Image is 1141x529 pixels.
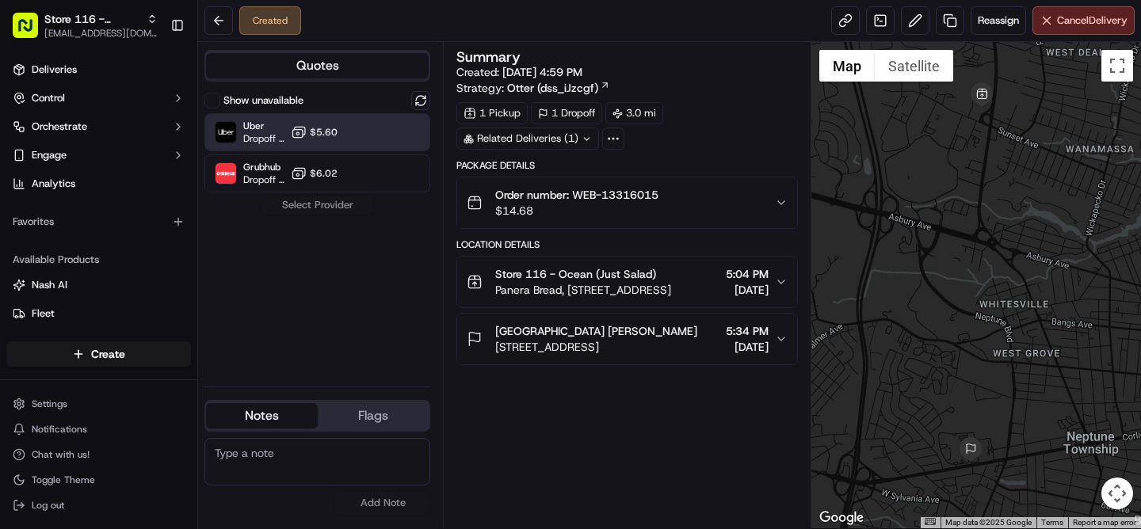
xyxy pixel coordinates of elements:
[310,126,338,139] span: $5.60
[6,57,191,82] a: Deliveries
[206,53,429,78] button: Quotes
[726,282,769,298] span: [DATE]
[32,306,55,321] span: Fleet
[158,268,192,280] span: Pylon
[243,161,284,173] span: Grubhub
[1101,478,1133,509] button: Map camera controls
[32,91,65,105] span: Control
[54,167,200,180] div: We're available if you need us!
[495,282,671,298] span: Panera Bread, [STREET_ADDRESS]
[815,508,868,528] a: Open this area in Google Maps (opens a new window)
[507,80,598,96] span: Otter (dss_iJzcgf)
[457,177,796,228] button: Order number: WEB-13316015$14.68
[6,443,191,466] button: Chat with us!
[495,187,658,203] span: Order number: WEB-13316015
[815,508,868,528] img: Google
[457,314,796,364] button: [GEOGRAPHIC_DATA] [PERSON_NAME][STREET_ADDRESS]5:34 PM[DATE]
[13,278,185,292] a: Nash AI
[507,80,610,96] a: Otter (dss_iJzcgf)
[32,177,75,191] span: Analytics
[32,499,64,512] span: Log out
[502,65,582,79] span: [DATE] 4:59 PM
[243,120,284,132] span: Uber
[6,171,191,196] a: Analytics
[32,63,77,77] span: Deliveries
[6,418,191,440] button: Notifications
[32,398,67,410] span: Settings
[44,27,158,40] button: [EMAIL_ADDRESS][DOMAIN_NAME]
[6,247,191,272] div: Available Products
[495,323,697,339] span: [GEOGRAPHIC_DATA] [PERSON_NAME]
[456,238,797,251] div: Location Details
[243,132,284,145] span: Dropoff ETA 33 minutes
[223,93,303,108] label: Show unavailable
[91,346,125,362] span: Create
[819,50,875,82] button: Show street map
[1057,13,1128,28] span: Cancel Delivery
[971,6,1026,35] button: Reassign
[16,63,288,89] p: Welcome 👋
[978,13,1019,28] span: Reassign
[456,50,521,64] h3: Summary
[13,306,185,321] a: Fleet
[318,403,429,428] button: Flags
[32,423,87,436] span: Notifications
[243,173,284,186] span: Dropoff ETA 27 minutes
[6,143,191,168] button: Engage
[456,64,582,80] span: Created:
[456,159,797,172] div: Package Details
[216,163,236,184] img: Grubhub
[134,231,147,244] div: 💻
[6,494,191,516] button: Log out
[6,114,191,139] button: Orchestrate
[16,16,48,48] img: Nash
[945,518,1032,527] span: Map data ©2025 Google
[531,102,602,124] div: 1 Dropoff
[206,403,318,428] button: Notes
[291,124,338,140] button: $5.60
[150,230,254,245] span: API Documentation
[32,148,67,162] span: Engage
[495,203,658,219] span: $14.68
[457,257,796,307] button: Store 116 - Ocean (Just Salad)Panera Bread, [STREET_ADDRESS]5:04 PM[DATE]
[291,166,338,181] button: $6.02
[1032,6,1135,35] button: CancelDelivery
[925,518,936,525] button: Keyboard shortcuts
[32,448,90,461] span: Chat with us!
[495,266,656,282] span: Store 116 - Ocean (Just Salad)
[6,469,191,491] button: Toggle Theme
[269,156,288,175] button: Start new chat
[54,151,260,167] div: Start new chat
[6,393,191,415] button: Settings
[44,11,140,27] button: Store 116 - Ocean (Just Salad)
[32,120,87,134] span: Orchestrate
[32,278,67,292] span: Nash AI
[41,102,285,119] input: Got a question? Start typing here...
[6,6,164,44] button: Store 116 - Ocean (Just Salad)[EMAIL_ADDRESS][DOMAIN_NAME]
[456,127,599,150] div: Related Deliveries (1)
[1041,518,1063,527] a: Terms (opens in new tab)
[112,268,192,280] a: Powered byPylon
[726,266,769,282] span: 5:04 PM
[1101,50,1133,82] button: Toggle fullscreen view
[6,86,191,111] button: Control
[10,223,128,252] a: 📗Knowledge Base
[32,230,121,245] span: Knowledge Base
[16,231,29,244] div: 📗
[495,339,697,355] span: [STREET_ADDRESS]
[456,102,528,124] div: 1 Pickup
[6,341,191,367] button: Create
[6,272,191,298] button: Nash AI
[310,167,338,180] span: $6.02
[32,474,95,486] span: Toggle Theme
[128,223,261,252] a: 💻API Documentation
[6,209,191,234] div: Favorites
[726,339,769,355] span: [DATE]
[605,102,663,124] div: 3.0 mi
[1073,518,1136,527] a: Report a map error
[456,80,610,96] div: Strategy:
[875,50,953,82] button: Show satellite imagery
[216,122,236,143] img: Uber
